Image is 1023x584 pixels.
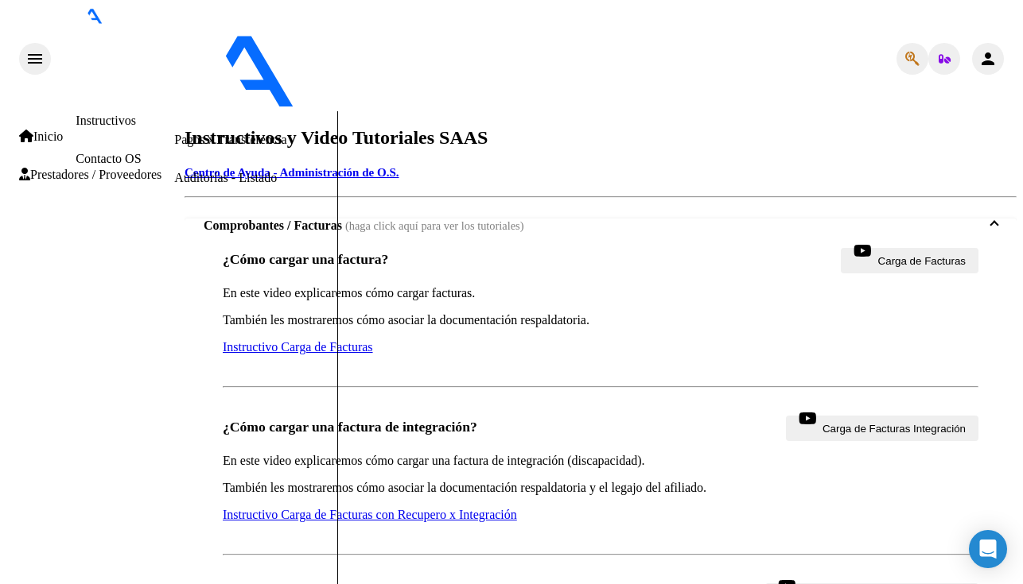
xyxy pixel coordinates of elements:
p: En este video explicaremos cómo cargar facturas. [223,286,978,300]
button: Carga de Facturas [841,248,978,273]
span: - omint [428,97,469,110]
a: Instructivos [76,114,136,127]
button: Carga de Facturas Integración [786,416,978,441]
span: Carga de Facturas Integración [823,419,966,439]
h3: ¿Cómo cargar una factura de integración? [223,419,477,435]
a: Instructivo Carga de Facturas [223,340,373,354]
span: (haga click aquí para ver los tutoriales) [345,219,524,233]
mat-icon: menu [25,49,45,68]
span: Carga de Facturas [878,251,966,271]
a: Instructivo Carga de Facturas con Recupero x Integración [223,508,517,521]
p: También les mostraremos cómo asociar la documentación respaldatoria. [223,313,978,327]
p: También les mostraremos cómo asociar la documentación respaldatoria y el legajo del afiliado. [223,481,978,495]
a: Inicio [19,130,63,144]
span: - [PERSON_NAME] [469,97,577,110]
img: Logo SAAS [51,24,428,108]
a: Contacto OS [76,152,141,165]
mat-icon: person [978,49,998,68]
a: Prestadores / Proveedores [19,168,161,182]
a: Auditorías - Listado [174,171,277,184]
a: Pagos x Transferencia [174,133,286,146]
mat-expansion-panel-header: Comprobantes / Facturas (haga click aquí para ver los tutoriales) [185,219,1017,233]
div: Open Intercom Messenger [969,530,1007,568]
p: En este video explicaremos cómo cargar una factura de integración (discapacidad). [223,454,978,468]
h2: Instructivos y Video Tutoriales SAAS [185,127,1017,149]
